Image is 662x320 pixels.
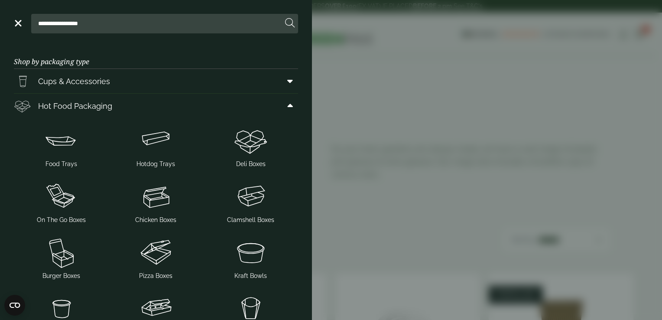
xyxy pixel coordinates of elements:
[38,100,112,112] span: Hot Food Packaging
[17,233,105,282] a: Burger Boxes
[112,179,200,214] img: Chicken_box-1.svg
[17,121,105,170] a: Food Trays
[207,121,295,170] a: Deli Boxes
[112,123,200,158] img: Hotdog_tray.svg
[14,97,31,114] img: Deli_box.svg
[234,271,267,281] span: Kraft Bowls
[135,216,176,225] span: Chicken Boxes
[112,235,200,270] img: Pizza_boxes.svg
[112,233,200,282] a: Pizza Boxes
[139,271,172,281] span: Pizza Boxes
[207,233,295,282] a: Kraft Bowls
[17,235,105,270] img: Burger_box.svg
[207,179,295,214] img: Clamshell_box.svg
[45,160,77,169] span: Food Trays
[14,94,298,118] a: Hot Food Packaging
[42,271,80,281] span: Burger Boxes
[207,123,295,158] img: Deli_box.svg
[136,160,175,169] span: Hotdog Trays
[17,123,105,158] img: Food_tray.svg
[207,177,295,226] a: Clamshell Boxes
[112,121,200,170] a: Hotdog Trays
[4,295,25,316] button: Open CMP widget
[14,69,298,93] a: Cups & Accessories
[227,216,274,225] span: Clamshell Boxes
[112,177,200,226] a: Chicken Boxes
[37,216,86,225] span: On The Go Boxes
[236,160,266,169] span: Deli Boxes
[17,177,105,226] a: On The Go Boxes
[38,75,110,87] span: Cups & Accessories
[14,72,31,90] img: PintNhalf_cup.svg
[17,179,105,214] img: OnTheGo_boxes.svg
[14,44,298,69] h3: Shop by packaging type
[207,235,295,270] img: SoupNsalad_bowls.svg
